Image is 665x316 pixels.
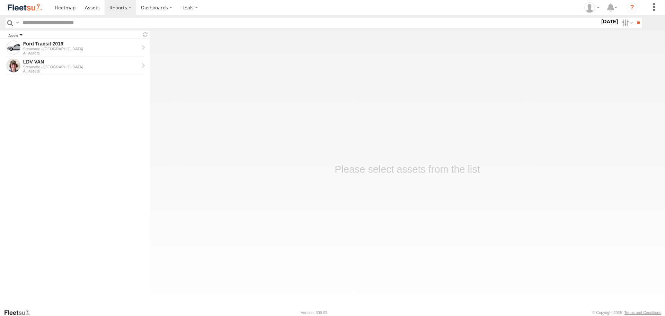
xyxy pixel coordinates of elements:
div: Stephanie Renton [582,2,602,13]
div: LDV VAN - View Asset History [23,59,139,65]
div: Steamatic - [GEOGRAPHIC_DATA] [23,65,139,69]
div: All Assets [23,69,139,73]
div: Steamatic - [GEOGRAPHIC_DATA] [23,47,139,51]
label: Search Filter Options [619,18,634,28]
a: Terms and Conditions [624,310,661,315]
i: ? [627,2,638,13]
div: All Assets [23,51,139,55]
img: fleetsu-logo-horizontal.svg [7,3,43,12]
label: Search Query [15,18,20,28]
div: Version: 305.03 [301,310,327,315]
div: Click to Sort [8,34,139,38]
span: Refresh [141,31,150,38]
div: © Copyright 2025 - [592,310,661,315]
a: Visit our Website [4,309,36,316]
label: [DATE] [600,18,619,25]
div: Ford Transit 2019 - View Asset History [23,41,139,47]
